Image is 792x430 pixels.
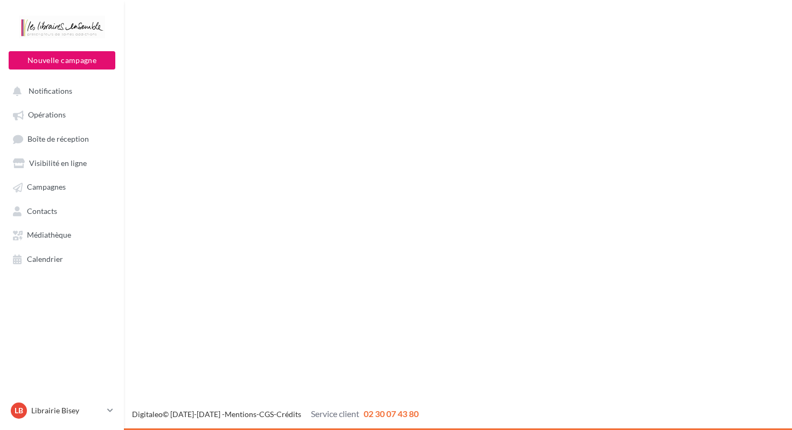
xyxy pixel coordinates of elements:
[6,177,117,196] a: Campagnes
[225,410,256,419] a: Mentions
[29,158,87,168] span: Visibilité en ligne
[6,201,117,220] a: Contacts
[28,110,66,120] span: Opérations
[27,206,57,216] span: Contacts
[31,405,103,416] p: Librairie Bisey
[6,249,117,268] a: Calendrier
[6,105,117,124] a: Opérations
[132,410,163,419] a: Digitaleo
[27,183,66,192] span: Campagnes
[276,410,301,419] a: Crédits
[311,408,359,419] span: Service client
[6,81,113,100] button: Notifications
[15,405,23,416] span: LB
[29,86,72,95] span: Notifications
[9,400,115,421] a: LB Librairie Bisey
[6,225,117,244] a: Médiathèque
[27,231,71,240] span: Médiathèque
[6,153,117,172] a: Visibilité en ligne
[364,408,419,419] span: 02 30 07 43 80
[259,410,274,419] a: CGS
[132,410,419,419] span: © [DATE]-[DATE] - - -
[9,51,115,70] button: Nouvelle campagne
[27,134,89,143] span: Boîte de réception
[6,129,117,149] a: Boîte de réception
[27,254,63,263] span: Calendrier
